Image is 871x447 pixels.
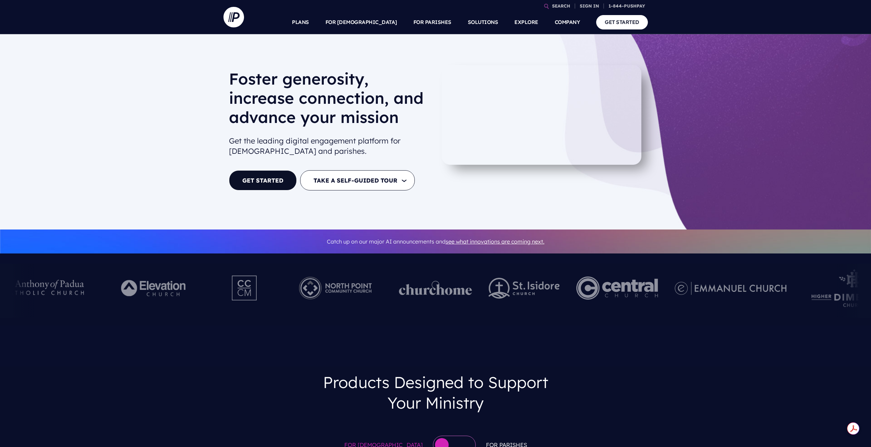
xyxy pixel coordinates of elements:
[325,10,397,34] a: FOR [DEMOGRAPHIC_DATA]
[107,269,201,307] img: Pushpay_Logo__Elevation
[399,281,472,295] img: pp_logos_1
[292,10,309,34] a: PLANS
[229,69,430,132] h1: Foster generosity, increase connection, and advance your mission
[446,238,545,245] a: see what innovations are coming next.
[288,269,382,307] img: Pushpay_Logo__NorthPoint
[300,170,415,190] button: TAKE A SELF-GUIDED TOUR
[229,133,430,160] h2: Get the leading digital engagement platform for [DEMOGRAPHIC_DATA] and parishes.
[555,10,580,34] a: COMPANY
[229,170,297,190] a: GET STARTED
[576,269,658,307] img: Central Church Henderson NV
[596,15,648,29] a: GET STARTED
[488,278,560,299] img: pp_logos_2
[307,367,564,418] h3: Products Designed to Support Your Ministry
[468,10,498,34] a: SOLUTIONS
[514,10,538,34] a: EXPLORE
[675,282,786,295] img: pp_logos_3
[229,234,642,249] p: Catch up on our major AI announcements and
[413,10,451,34] a: FOR PARISHES
[218,269,272,307] img: Pushpay_Logo__CCM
